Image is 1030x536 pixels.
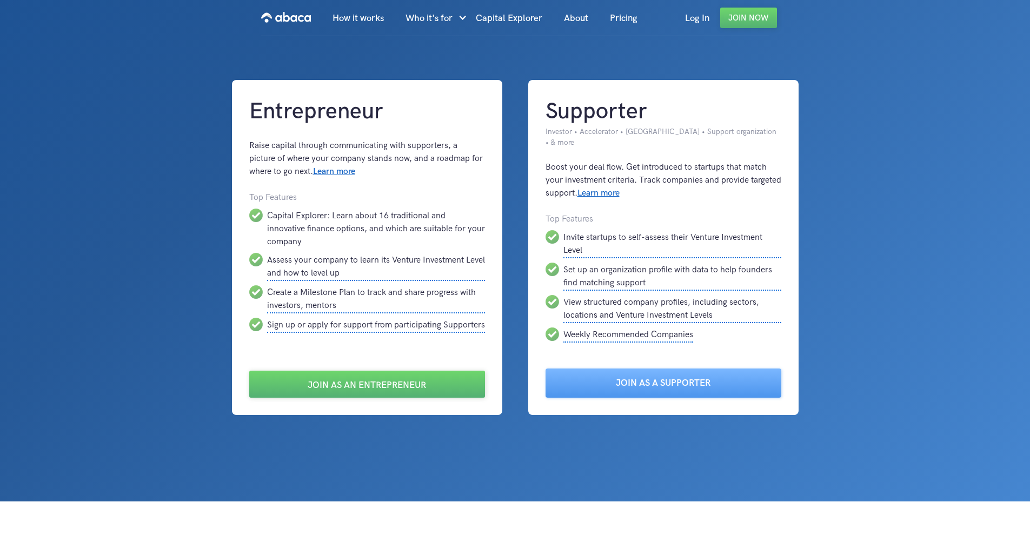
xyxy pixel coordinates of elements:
[267,318,485,333] div: Sign up or apply for support from participating Supporters
[249,97,485,126] h1: Entrepreneur
[563,230,781,258] div: Invite startups to self-assess their Venture Investment Level
[546,161,781,200] div: Boost your deal flow. Get introduced to startups that match your investment criteria. Track compa...
[546,126,781,148] div: Investor • Accelerator • [GEOGRAPHIC_DATA] • Support organization • & more
[563,263,781,291] div: Set up an organization profile with data to help founders find matching support
[249,371,485,398] a: Join as an Entrepreneur
[563,295,781,323] div: View structured company profiles, including sectors, locations and Venture Investment Levels
[249,191,485,204] div: Top Features
[313,166,355,177] a: Learn more
[546,97,781,126] h1: Supporter
[267,285,485,313] div: Create a Milestone Plan to track and share progress with investors, mentors
[261,9,311,26] img: Abaca logo
[546,368,781,398] a: Join as a Supporter
[267,209,485,249] div: Capital Explorer: Learn about 16 traditional and innovative finance options, and which are suitab...
[546,213,781,226] div: Top Features
[720,8,777,28] a: Join Now
[249,139,485,178] div: Raise capital through communicating with supporters, a picture of where your company stands now, ...
[577,188,620,198] a: Learn more
[267,253,485,281] div: Assess your company to learn its Venture Investment Level and how to level up
[563,327,693,343] div: Weekly Recommended Companies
